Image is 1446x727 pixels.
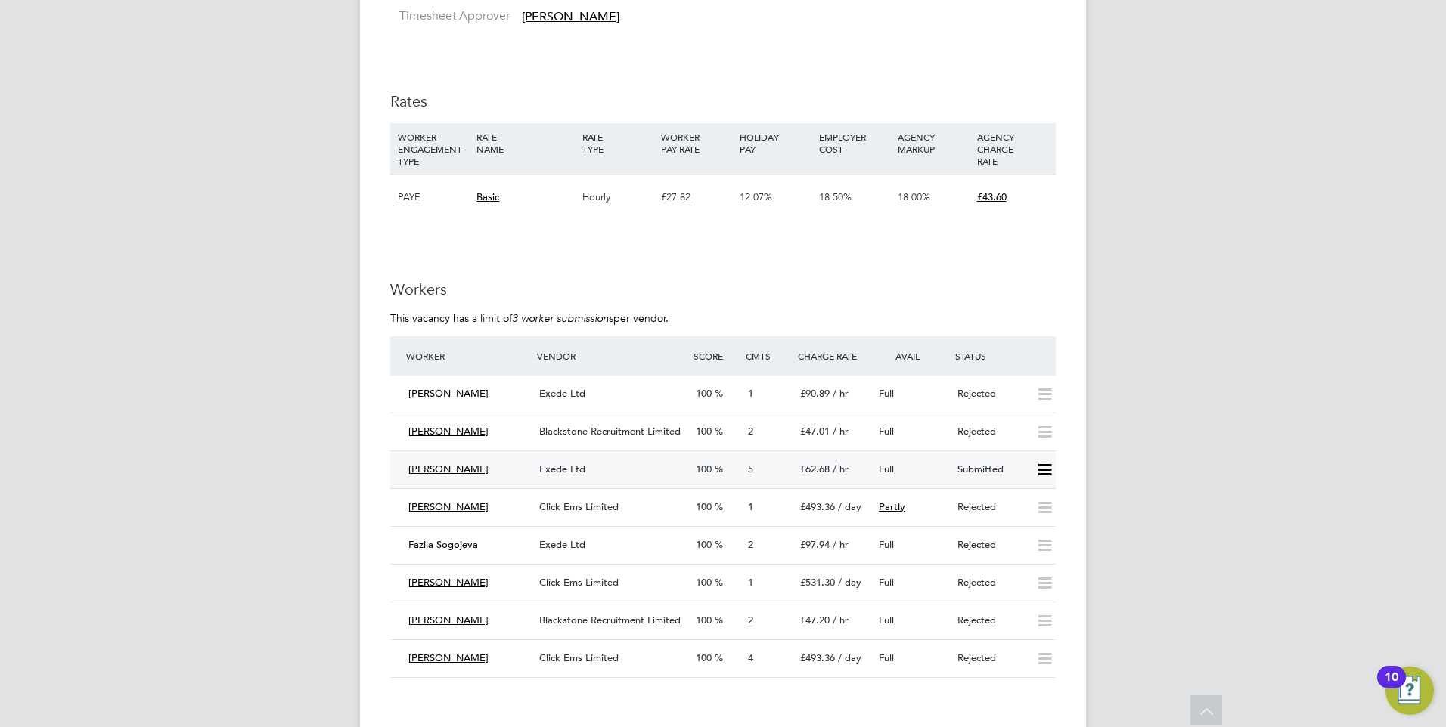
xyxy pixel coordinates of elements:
h3: Workers [390,280,1056,299]
div: Score [690,342,742,370]
span: 100 [696,538,712,551]
span: 2 [748,614,753,626]
div: Worker [402,342,533,370]
span: 1 [748,576,753,589]
span: 2 [748,538,753,551]
span: £493.36 [800,651,835,664]
span: / hr [833,614,849,626]
span: 12.07% [740,190,772,203]
em: 3 worker submissions [512,311,613,325]
span: Exede Ltd [539,387,585,400]
div: Rejected [951,533,1030,558]
span: [PERSON_NAME] [408,500,489,513]
div: Rejected [951,646,1030,671]
div: £27.82 [657,175,736,219]
div: Rejected [951,571,1030,596]
span: £531.30 [800,576,835,589]
span: Click Ems Limited [539,500,619,513]
span: / day [838,500,861,513]
span: £47.01 [800,425,830,438]
span: Full [879,538,894,551]
span: £97.94 [800,538,830,551]
div: PAYE [394,175,473,219]
div: Rejected [951,495,1030,520]
span: Exede Ltd [539,538,585,551]
span: 100 [696,576,712,589]
span: Full [879,576,894,589]
span: 4 [748,651,753,664]
span: Click Ems Limited [539,576,619,589]
label: Timesheet Approver [390,8,510,24]
span: £47.20 [800,614,830,626]
span: [PERSON_NAME] [408,462,489,475]
span: Full [879,462,894,475]
span: 18.00% [898,190,930,203]
span: Partly [879,500,905,513]
span: / hr [833,538,849,551]
span: / hr [833,425,849,438]
span: 1 [748,500,753,513]
span: 1 [748,387,753,400]
div: AGENCY MARKUP [894,123,973,162]
span: Blackstone Recruitment Limited [539,614,681,626]
div: Status [951,342,1056,370]
div: WORKER ENGAGEMENT TYPE [394,123,473,175]
span: [PERSON_NAME] [408,651,489,664]
span: 100 [696,500,712,513]
div: Vendor [533,342,690,370]
span: / day [838,576,861,589]
span: Full [879,614,894,626]
div: Rejected [951,419,1030,444]
div: EMPLOYER COST [815,123,894,162]
span: [PERSON_NAME] [408,576,489,589]
p: This vacancy has a limit of per vendor. [390,311,1056,325]
span: Exede Ltd [539,462,585,475]
span: [PERSON_NAME] [522,9,619,24]
span: 100 [696,651,712,664]
span: Basic [476,190,499,203]
span: / day [838,651,861,664]
span: Full [879,387,894,400]
span: 5 [748,462,753,475]
div: Charge Rate [794,342,873,370]
span: 100 [696,614,712,626]
span: Full [879,425,894,438]
span: [PERSON_NAME] [408,425,489,438]
div: Cmts [742,342,794,370]
div: RATE NAME [473,123,578,162]
span: Fazila Sogojeva [408,538,478,551]
div: WORKER PAY RATE [657,123,736,162]
span: / hr [833,462,849,475]
div: Rejected [951,608,1030,633]
span: 100 [696,462,712,475]
span: Blackstone Recruitment Limited [539,425,681,438]
span: £43.60 [977,190,1007,203]
span: Click Ems Limited [539,651,619,664]
h3: Rates [390,91,1056,111]
span: Full [879,651,894,664]
span: 100 [696,387,712,400]
span: / hr [833,387,849,400]
div: Submitted [951,457,1030,482]
div: Avail [873,342,951,370]
span: 2 [748,425,753,438]
div: 10 [1385,677,1398,697]
button: Open Resource Center, 10 new notifications [1385,667,1434,715]
div: HOLIDAY PAY [736,123,815,162]
div: RATE TYPE [579,123,657,162]
span: 100 [696,425,712,438]
div: AGENCY CHARGE RATE [973,123,1052,175]
div: Rejected [951,382,1030,407]
span: [PERSON_NAME] [408,614,489,626]
span: £90.89 [800,387,830,400]
span: £62.68 [800,462,830,475]
span: [PERSON_NAME] [408,387,489,400]
div: Hourly [579,175,657,219]
span: 18.50% [819,190,852,203]
span: £493.36 [800,500,835,513]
